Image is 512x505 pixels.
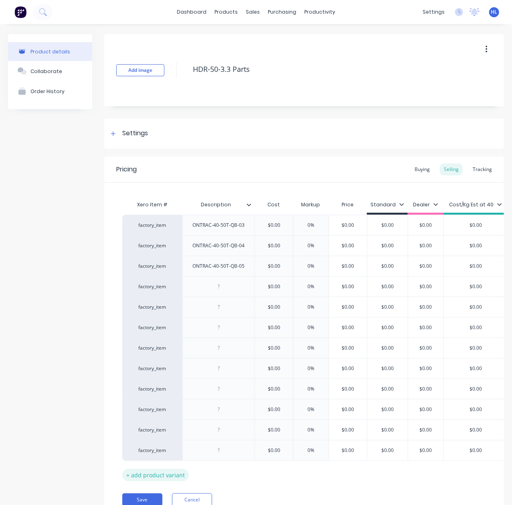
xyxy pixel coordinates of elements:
div: factory_item [130,344,174,352]
div: ONTRAC-40-50T-QB-04 [186,240,251,251]
div: Order History [30,88,65,94]
div: $0.00 [444,440,508,460]
div: $0.00 [328,297,368,317]
div: Product details [30,49,70,55]
div: $0.00 [367,318,408,338]
div: $0.00 [367,440,408,460]
div: Dealer [413,201,438,208]
div: Price [329,197,367,213]
div: 0% [291,215,331,235]
div: $0.00 [367,256,408,276]
div: $0.00 [328,358,368,379]
div: $0.00 [406,215,446,235]
div: settings [419,6,449,18]
div: ONTRAC-40-50T-QB-05 [186,261,251,271]
div: sales [242,6,264,18]
div: factory_item [130,426,174,434]
div: factory_item [130,283,174,290]
div: Markup [293,197,329,213]
div: Collaborate [30,68,62,74]
div: $0.00 [444,338,508,358]
div: productivity [300,6,339,18]
button: Collaborate [8,61,92,81]
div: 0% [291,358,331,379]
div: $0.00 [444,399,508,419]
div: $0.00 [328,338,368,358]
div: 0% [291,379,331,399]
div: $0.00 [444,215,508,235]
button: Add image [116,64,164,76]
div: + add product variant [122,469,189,481]
div: $0.00 [367,215,408,235]
div: $0.00 [406,379,446,399]
div: $0.00 [444,256,508,276]
div: purchasing [264,6,300,18]
div: $0.00 [406,297,446,317]
div: $0.00 [444,358,508,379]
div: 0% [291,420,331,440]
div: $0.00 [328,236,368,256]
div: $0.00 [367,236,408,256]
div: $0.00 [367,379,408,399]
div: 0% [291,399,331,419]
div: $0.00 [444,420,508,440]
div: Standard [371,201,404,208]
div: 0% [291,277,331,297]
div: Pricing [116,165,137,174]
div: Description [182,197,255,213]
div: $0.00 [406,277,446,297]
div: Settings [122,128,148,138]
a: dashboard [173,6,210,18]
textarea: HDR-50-3.3 Parts [189,60,490,79]
div: $0.00 [328,379,368,399]
div: factory_item [130,324,174,331]
div: $0.00 [328,256,368,276]
div: Xero Item # [122,197,182,213]
div: $0.00 [254,399,294,419]
div: 0% [291,297,331,317]
div: $0.00 [254,379,294,399]
div: 0% [291,236,331,256]
div: $0.00 [444,297,508,317]
div: $0.00 [367,297,408,317]
div: Description [182,195,250,215]
div: factory_item [130,406,174,413]
div: Tracking [469,163,496,175]
div: 0% [291,338,331,358]
div: $0.00 [367,420,408,440]
span: HL [491,8,498,16]
button: Product details [8,42,92,61]
div: factory_item [130,365,174,372]
div: 0% [291,256,331,276]
div: $0.00 [406,338,446,358]
div: Cost/Kg Est at 40 [449,201,502,208]
div: $0.00 [406,256,446,276]
div: $0.00 [406,318,446,338]
div: $0.00 [444,379,508,399]
div: $0.00 [444,277,508,297]
div: $0.00 [367,358,408,379]
div: 0% [291,318,331,338]
div: $0.00 [367,277,408,297]
div: $0.00 [406,358,446,379]
div: $0.00 [406,440,446,460]
div: $0.00 [328,318,368,338]
div: $0.00 [367,338,408,358]
div: factory_item [130,263,174,270]
div: $0.00 [444,236,508,256]
div: $0.00 [254,338,294,358]
div: $0.00 [254,318,294,338]
div: $0.00 [254,440,294,460]
div: factory_item [130,447,174,454]
div: Cost [255,197,293,213]
div: factory_item [130,385,174,393]
div: $0.00 [406,236,446,256]
div: products [210,6,242,18]
img: Factory [14,6,26,18]
div: Buying [411,163,434,175]
div: $0.00 [328,277,368,297]
div: $0.00 [254,256,294,276]
div: $0.00 [444,318,508,338]
div: ONTRAC-40-50T-QB-03 [186,220,251,230]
